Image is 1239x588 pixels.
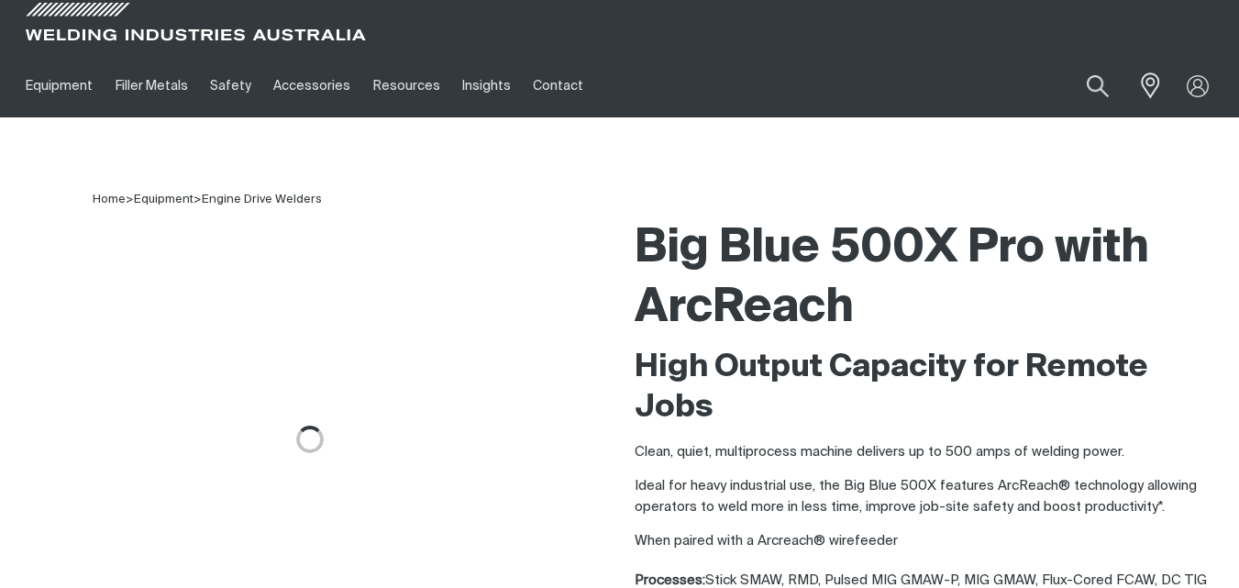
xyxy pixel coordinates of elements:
p: Clean, quiet, multiprocess machine delivers up to 500 amps of welding power. [635,442,1225,463]
a: Engine Drive Welders [202,194,322,205]
h2: High Output Capacity for Remote Jobs [635,348,1225,428]
button: Search products [1067,64,1129,107]
a: Safety [199,54,262,117]
a: Home [93,192,126,205]
nav: Main [15,54,922,117]
span: Home [93,194,126,205]
h1: Big Blue 500X Pro with ArcReach [635,219,1225,338]
span: > [126,194,134,205]
a: Filler Metals [104,54,198,117]
input: Product name or item number... [1044,64,1129,107]
span: > [194,194,202,205]
p: When paired with a Arcreach® wirefeeder [635,531,1225,552]
a: Equipment [15,54,104,117]
a: Insights [451,54,522,117]
strong: Processes: [635,573,705,587]
a: Contact [522,54,594,117]
a: Accessories [262,54,361,117]
p: Ideal for heavy industrial use, the Big Blue 500X features ArcReach® technology allowing operator... [635,476,1225,517]
a: Equipment [134,194,194,205]
a: Resources [362,54,451,117]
